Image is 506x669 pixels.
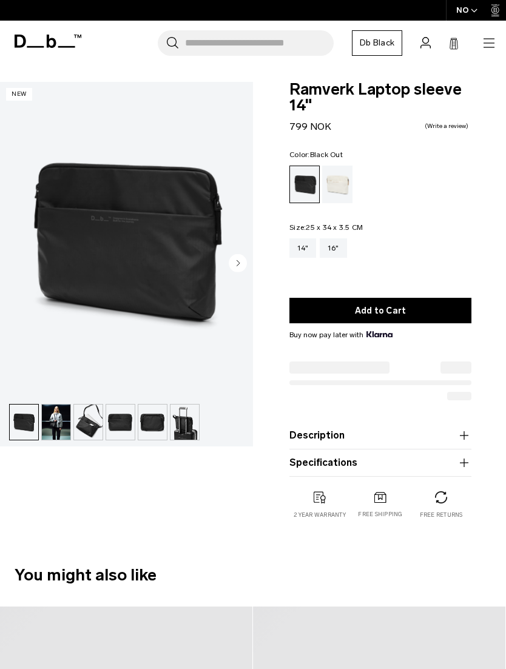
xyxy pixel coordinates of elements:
[420,511,463,519] p: Free returns
[229,254,247,274] button: Next slide
[9,404,39,440] button: Ramverk Laptop sleeve 14" Black Out
[15,563,491,588] h2: You might also like
[366,331,393,337] img: {"height" => 20, "alt" => "Klarna"}
[6,88,32,101] p: New
[320,238,347,258] a: 16"
[294,511,346,519] p: 2 year warranty
[74,405,103,440] img: Ramverk Laptop sleeve 14" Black Out
[425,123,468,129] a: Write a review
[73,404,103,440] button: Ramverk Laptop sleeve 14" Black Out
[310,150,343,159] span: Black Out
[289,82,471,113] span: Ramverk Laptop sleeve 14"
[289,166,320,203] a: Black Out
[322,166,353,203] a: Oatmilk
[289,329,393,340] span: Buy now pay later with
[289,456,471,470] button: Specifications
[289,224,363,231] legend: Size:
[289,151,343,158] legend: Color:
[289,298,471,323] button: Add to Cart
[289,428,471,443] button: Description
[289,238,316,258] a: 14"
[42,405,70,440] img: Ramverk Laptop sleeve 14" Black Out
[358,510,402,519] p: Free shipping
[352,30,402,56] a: Db Black
[41,404,71,440] button: Ramverk Laptop sleeve 14" Black Out
[170,405,199,440] img: Ramverk Laptop sleeve 14" Black Out
[10,405,38,440] img: Ramverk Laptop sleeve 14" Black Out
[138,405,167,440] img: Ramverk Laptop sleeve 14" Black Out
[306,223,363,232] span: 25 x 34 x 3.5 CM
[106,405,135,440] img: Ramverk Laptop sleeve 14" Black Out
[289,121,331,132] span: 799 NOK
